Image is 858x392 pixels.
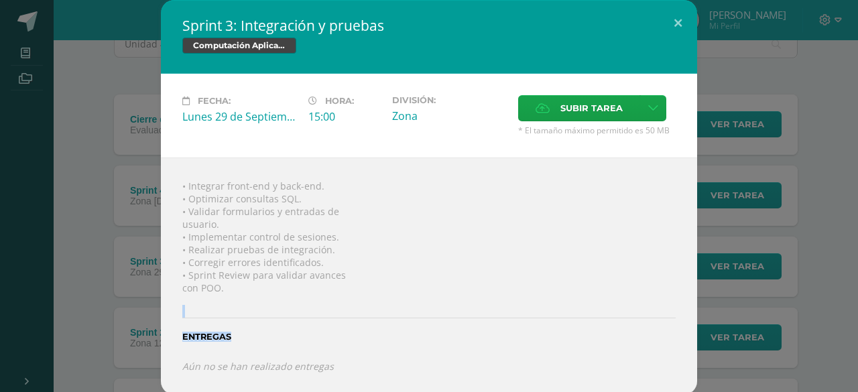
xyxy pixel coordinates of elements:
div: 15:00 [308,109,381,124]
label: Entregas [182,332,676,342]
div: Zona [392,109,507,123]
span: Fecha: [198,96,231,106]
label: División: [392,95,507,105]
div: Lunes 29 de Septiembre [182,109,298,124]
i: Aún no se han realizado entregas [182,360,334,373]
span: Computación Aplicada [182,38,296,54]
span: Hora: [325,96,354,106]
span: * El tamaño máximo permitido es 50 MB [518,125,676,136]
h2: Sprint 3: Integración y pruebas [182,16,676,35]
span: Subir tarea [560,96,623,121]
